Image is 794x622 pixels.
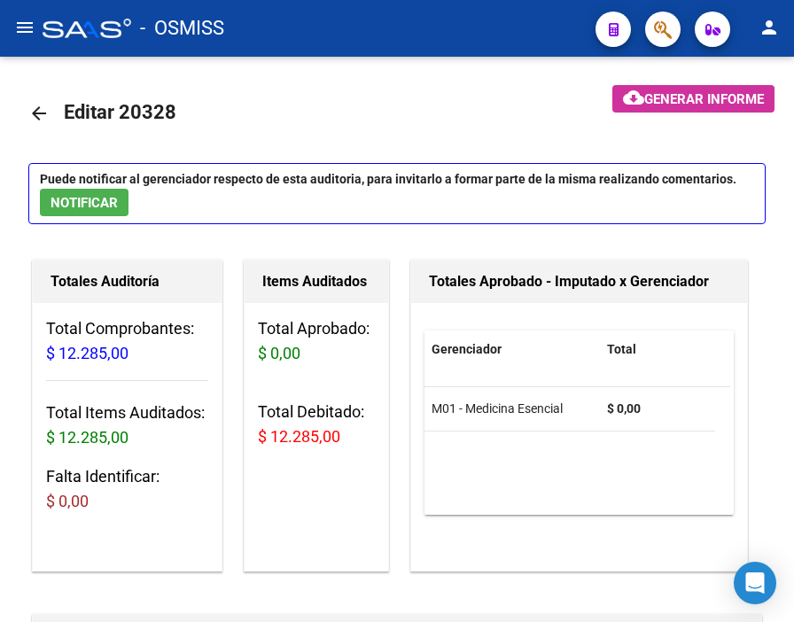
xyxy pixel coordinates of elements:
datatable-header-cell: Gerenciador [424,330,600,369]
span: Editar 20328 [64,101,176,123]
mat-icon: menu [14,17,35,38]
span: $ 12.285,00 [258,427,340,446]
h3: Total Comprobantes: [46,316,208,366]
span: Gerenciador [432,342,502,356]
span: Total [607,342,636,356]
h1: Items Auditados [262,268,370,296]
h3: Total Debitado: [258,400,375,449]
button: Generar informe [612,85,775,113]
h3: Total Items Auditados: [46,400,208,450]
span: Generar informe [644,91,764,107]
mat-icon: cloud_download [623,87,644,108]
h1: Totales Auditoría [51,268,204,296]
p: Puede notificar al gerenciador respecto de esta auditoria, para invitarlo a formar parte de la mi... [28,163,766,224]
span: $ 12.285,00 [46,428,128,447]
h3: Total Aprobado: [258,316,375,366]
span: $ 12.285,00 [46,344,128,362]
button: NOTIFICAR [40,189,128,216]
mat-icon: person [759,17,780,38]
strong: $ 0,00 [607,401,641,416]
span: NOTIFICAR [51,195,118,211]
span: - OSMISS [140,9,224,48]
datatable-header-cell: Total [600,330,715,369]
h3: Falta Identificar: [46,464,208,514]
mat-icon: arrow_back [28,103,50,124]
span: M01 - Medicina Esencial [432,401,563,416]
span: $ 0,00 [46,492,89,510]
div: Open Intercom Messenger [734,562,776,604]
h1: Totales Aprobado - Imputado x Gerenciador [429,268,729,296]
span: $ 0,00 [258,344,300,362]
